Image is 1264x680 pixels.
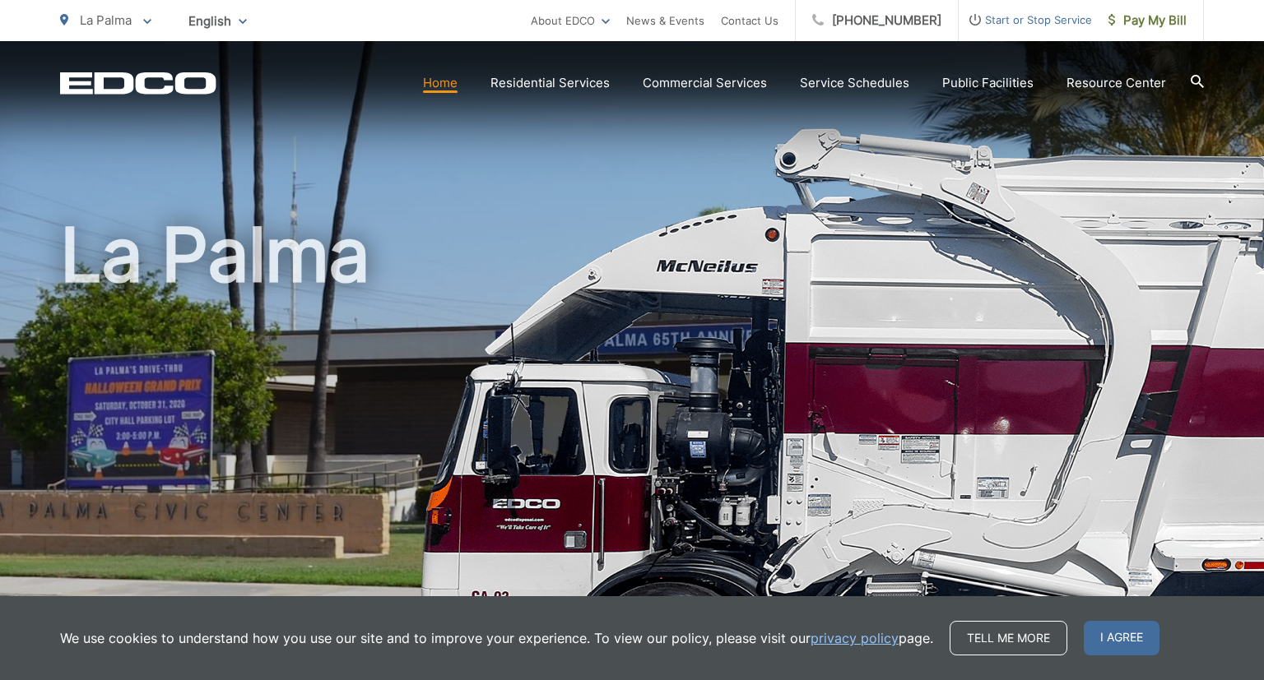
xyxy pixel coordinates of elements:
[626,11,704,30] a: News & Events
[1108,11,1187,30] span: Pay My Bill
[60,628,933,648] p: We use cookies to understand how you use our site and to improve your experience. To view our pol...
[1066,73,1166,93] a: Resource Center
[950,621,1067,655] a: Tell me more
[643,73,767,93] a: Commercial Services
[800,73,909,93] a: Service Schedules
[1084,621,1159,655] span: I agree
[531,11,610,30] a: About EDCO
[811,628,899,648] a: privacy policy
[490,73,610,93] a: Residential Services
[423,73,458,93] a: Home
[176,7,259,35] span: English
[942,73,1034,93] a: Public Facilities
[80,12,132,28] span: La Palma
[721,11,778,30] a: Contact Us
[60,72,216,95] a: EDCD logo. Return to the homepage.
